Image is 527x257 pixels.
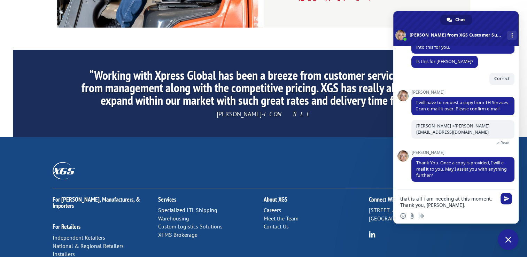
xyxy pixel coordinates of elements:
[455,15,465,25] span: Chat
[416,59,473,64] span: Is this for [PERSON_NAME]?
[158,231,197,238] a: XTMS Brokerage
[158,223,223,230] a: Custom Logistics Solutions
[440,15,472,25] div: Chat
[263,195,287,203] a: About XGS
[53,195,140,210] a: For [PERSON_NAME], Manufacturers, & Importers
[262,110,264,118] span: -
[263,207,281,213] a: Careers
[418,213,424,219] span: Audio message
[507,31,517,40] div: More channels
[416,160,507,178] span: Thank You. Once a copy is provided, I will e-mail it to you. May I assist you with anything further?
[369,206,474,223] p: [STREET_ADDRESS] [GEOGRAPHIC_DATA], [US_STATE] 37421
[494,76,510,81] span: Correct
[217,110,262,118] span: [PERSON_NAME]
[264,110,311,118] span: ICON TILE
[53,223,80,231] a: For Retailers
[501,140,510,145] span: Read
[53,242,124,249] a: National & Regional Retailers
[416,123,489,135] span: [PERSON_NAME] <[PERSON_NAME][EMAIL_ADDRESS][DOMAIN_NAME]
[53,162,75,179] img: XGS_Logos_ALL_2024_All_White
[158,215,189,222] a: Warehousing
[369,196,474,206] h2: Connect With Us
[400,196,496,208] textarea: Compose your message...
[400,213,406,219] span: Insert an emoji
[263,223,288,230] a: Contact Us
[78,69,449,110] h2: “Working with Xpress Global has been a breeze from customer service, support from management alon...
[411,150,514,155] span: [PERSON_NAME]
[369,231,375,237] img: group-6
[53,234,105,241] a: Independent Retailers
[498,229,519,250] div: Close chat
[416,100,509,112] span: I will have to request a copy from TH Services. I can e-mail it over. Please confirm e-mail
[53,250,75,257] a: Installers
[158,195,176,203] a: Services
[409,213,415,219] span: Send a file
[263,215,298,222] a: Meet the Team
[158,207,217,213] a: Specialized LTL Shipping
[501,193,512,204] span: Send
[411,90,514,95] span: [PERSON_NAME]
